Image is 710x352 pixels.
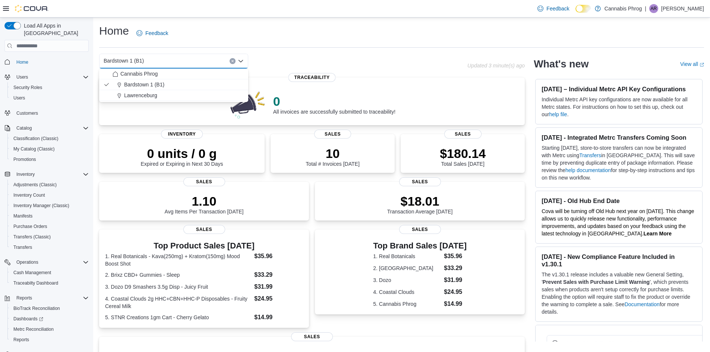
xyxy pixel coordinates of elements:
[99,69,248,101] div: Choose from the following options
[10,325,89,334] span: Metrc Reconciliation
[124,81,164,88] span: Bardstown 1 (B1)
[387,194,453,215] div: Transaction Average [DATE]
[7,242,92,253] button: Transfers
[10,212,89,221] span: Manifests
[13,294,89,302] span: Reports
[120,70,158,77] span: Cannabis Phrog
[13,258,41,267] button: Operations
[645,4,646,13] p: |
[1,72,92,82] button: Users
[13,156,36,162] span: Promotions
[1,56,92,67] button: Home
[145,29,168,37] span: Feedback
[10,155,39,164] a: Promotions
[254,313,303,322] dd: $14.99
[542,208,694,237] span: Cova will be turning off Old Hub next year on [DATE]. This change allows us to quickly release ne...
[273,94,395,109] p: 0
[183,177,225,186] span: Sales
[228,89,267,119] img: 0
[10,134,61,143] a: Classification (Classic)
[444,288,467,296] dd: $24.95
[13,73,89,82] span: Users
[13,337,29,343] span: Reports
[13,270,51,276] span: Cash Management
[10,180,89,189] span: Adjustments (Classic)
[21,22,89,37] span: Load All Apps in [GEOGRAPHIC_DATA]
[534,58,588,70] h2: What's new
[10,93,28,102] a: Users
[644,231,672,237] a: Learn More
[575,5,591,13] input: Dark Mode
[254,270,303,279] dd: $33.29
[10,279,61,288] a: Traceabilty Dashboard
[542,134,696,141] h3: [DATE] - Integrated Metrc Transfers Coming Soon
[13,326,54,332] span: Metrc Reconciliation
[1,169,92,180] button: Inventory
[13,294,35,302] button: Reports
[680,61,704,67] a: View allExternal link
[16,59,28,65] span: Home
[291,332,333,341] span: Sales
[7,232,92,242] button: Transfers (Classic)
[13,234,51,240] span: Transfers (Classic)
[10,304,63,313] a: BioTrack Reconciliation
[13,124,35,133] button: Catalog
[444,252,467,261] dd: $35.96
[542,96,696,118] p: Individual Metrc API key configurations are now available for all Metrc states. For instructions ...
[373,288,441,296] dt: 4. Coastal Clouds
[141,146,223,161] p: 0 units / 0 g
[306,146,359,167] div: Total # Invoices [DATE]
[10,335,32,344] a: Reports
[10,212,35,221] a: Manifests
[288,73,336,82] span: Traceability
[7,267,92,278] button: Cash Management
[254,294,303,303] dd: $24.95
[7,93,92,103] button: Users
[99,90,248,101] button: Lawrenceburg
[104,56,144,65] span: Bardstown 1 (B1)
[141,146,223,167] div: Expired or Expiring in Next 30 Days
[124,92,157,99] span: Lawrenceburg
[99,69,248,79] button: Cannabis Phrog
[10,243,35,252] a: Transfers
[16,295,32,301] span: Reports
[16,110,38,116] span: Customers
[16,125,32,131] span: Catalog
[133,26,171,41] a: Feedback
[10,222,89,231] span: Purchase Orders
[13,58,31,67] a: Home
[10,191,89,200] span: Inventory Count
[7,314,92,324] a: Dashboards
[534,1,572,16] a: Feedback
[165,194,244,215] div: Avg Items Per Transaction [DATE]
[16,171,35,177] span: Inventory
[7,144,92,154] button: My Catalog (Classic)
[444,264,467,273] dd: $33.29
[13,244,32,250] span: Transfers
[105,283,251,291] dt: 3. Dozo D9 Smashers 3.5g Disp - Juicy Fruit
[13,213,32,219] span: Manifests
[13,136,59,142] span: Classification (Classic)
[1,257,92,267] button: Operations
[10,232,89,241] span: Transfers (Classic)
[105,253,251,267] dt: 1. Real Botanicals - Kava(250mg) + Kratom(150mg) Mood Boost Shot
[13,170,38,179] button: Inventory
[579,152,601,158] a: Transfers
[13,280,58,286] span: Traceabilty Dashboard
[13,258,89,267] span: Operations
[10,268,54,277] a: Cash Management
[105,241,303,250] h3: Top Product Sales [DATE]
[10,314,89,323] span: Dashboards
[13,109,41,118] a: Customers
[10,279,89,288] span: Traceabilty Dashboard
[399,225,441,234] span: Sales
[10,191,48,200] a: Inventory Count
[444,130,482,139] span: Sales
[10,201,89,210] span: Inventory Manager (Classic)
[373,264,441,272] dt: 2. [GEOGRAPHIC_DATA]
[10,325,57,334] a: Metrc Reconciliation
[13,124,89,133] span: Catalog
[10,145,58,153] a: My Catalog (Classic)
[105,271,251,279] dt: 2. Brixz CBD+ Gummies - Sleep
